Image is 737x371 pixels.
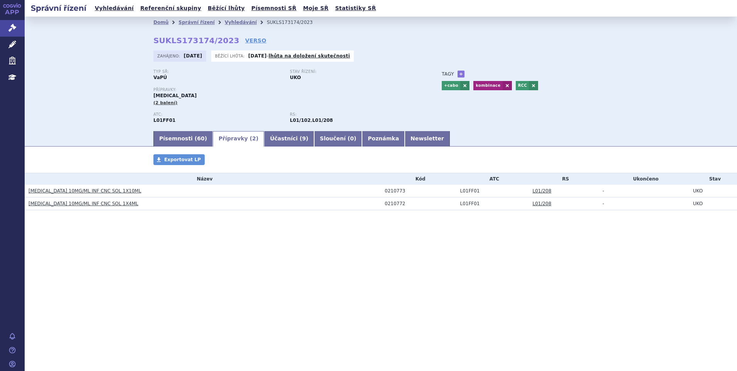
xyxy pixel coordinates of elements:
[290,118,311,123] strong: nivolumab
[197,135,204,142] span: 60
[93,3,136,13] a: Vyhledávání
[385,201,456,206] div: 0210772
[153,118,175,123] strong: NIVOLUMAB
[267,17,323,28] li: SUKLS173174/2023
[184,53,202,59] strong: [DATE]
[689,173,737,185] th: Stav
[25,3,93,13] h2: Správní řízení
[689,185,737,197] td: UKO
[473,81,502,90] a: kombinace
[264,131,314,147] a: Účastníci (9)
[213,131,264,147] a: Přípravky (2)
[456,197,528,210] td: NIVOLUMAB
[245,37,266,44] a: VERSO
[249,3,299,13] a: Písemnosti SŘ
[301,3,331,13] a: Moje SŘ
[153,112,282,117] p: ATC:
[164,157,201,162] span: Exportovat LP
[178,20,215,25] a: Správní řízení
[689,197,737,210] td: UKO
[333,3,378,13] a: Statistiky SŘ
[153,154,205,165] a: Exportovat LP
[215,53,246,59] span: Běžící lhůta:
[290,69,419,74] p: Stav řízení:
[290,112,426,124] div: ,
[205,3,247,13] a: Běžící lhůty
[248,53,267,59] strong: [DATE]
[442,69,454,79] h3: Tagy
[314,131,362,147] a: Sloučení (0)
[312,118,333,123] strong: nivolumab k léčbě metastazujícího kolorektálního karcinomu
[302,135,306,142] span: 9
[381,173,456,185] th: Kód
[29,201,138,206] a: [MEDICAL_DATA] 10MG/ML INF CNC SOL 1X4ML
[516,81,529,90] a: RCC
[138,3,204,13] a: Referenční skupiny
[290,112,419,117] p: RS:
[248,53,350,59] p: -
[599,173,689,185] th: Ukončeno
[153,69,282,74] p: Typ SŘ:
[153,100,178,105] span: (2 balení)
[350,135,354,142] span: 0
[456,185,528,197] td: NIVOLUMAB
[456,173,528,185] th: ATC
[532,188,551,194] a: L01/208
[252,135,256,142] span: 2
[602,188,604,194] span: -
[532,201,551,206] a: L01/208
[405,131,450,147] a: Newsletter
[153,93,197,98] span: [MEDICAL_DATA]
[225,20,257,25] a: Vyhledávání
[290,75,301,80] strong: UKO
[442,81,460,90] a: +cabo
[29,188,141,194] a: [MEDICAL_DATA] 10MG/ML INF CNC SOL 1X10ML
[157,53,182,59] span: Zahájeno:
[153,36,239,45] strong: SUKLS173174/2023
[269,53,350,59] a: lhůta na doložení skutečnosti
[153,20,168,25] a: Domů
[362,131,405,147] a: Poznámka
[458,71,464,78] a: +
[153,75,167,80] strong: VaPÚ
[385,188,456,194] div: 0210773
[25,173,381,185] th: Název
[528,173,598,185] th: RS
[153,131,213,147] a: Písemnosti (60)
[153,88,426,92] p: Přípravky:
[602,201,604,206] span: -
